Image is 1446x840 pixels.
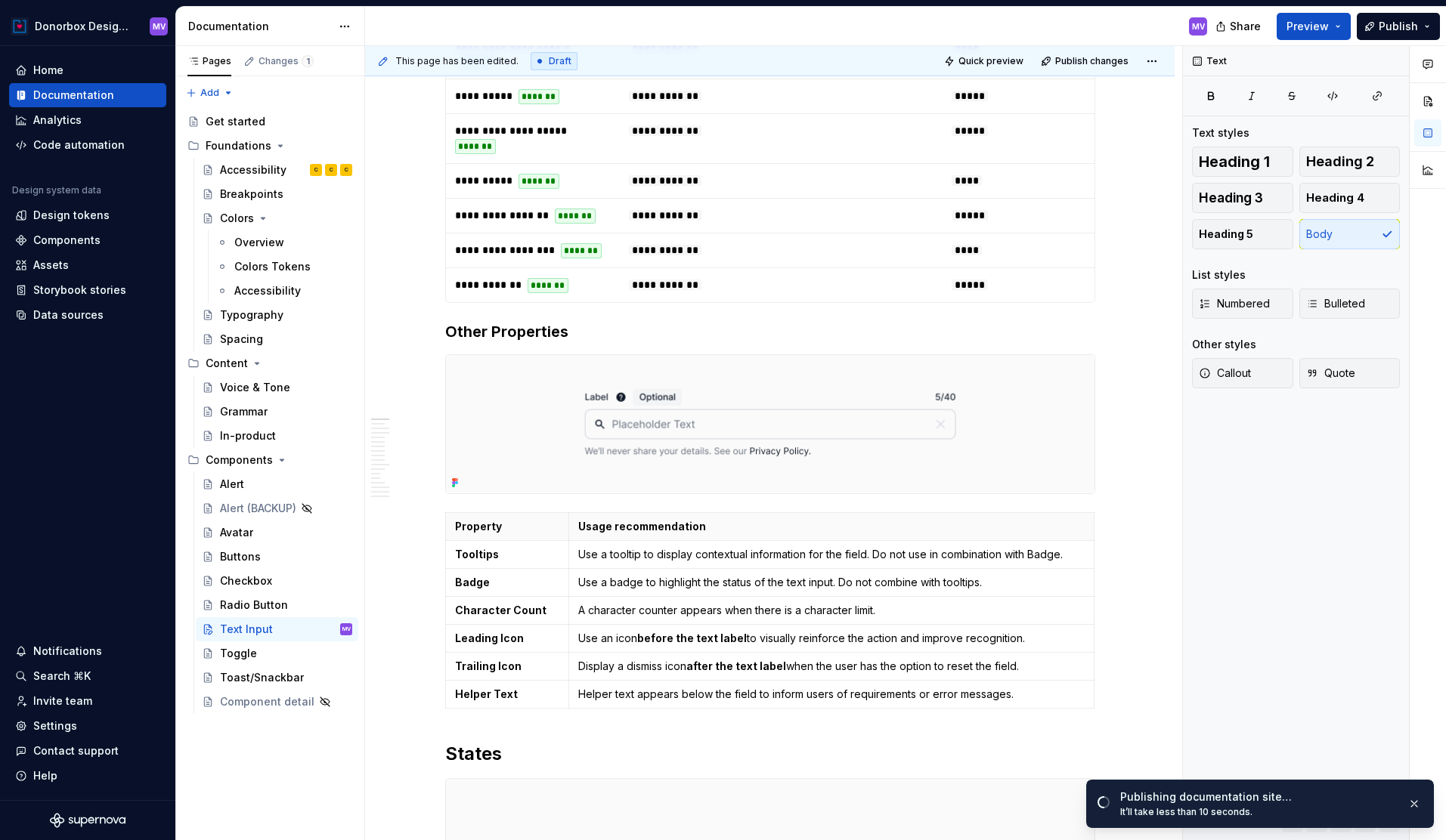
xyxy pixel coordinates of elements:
[220,622,273,637] div: Text Input
[196,520,358,545] a: Avatar
[9,58,166,82] a: Home
[578,631,1084,646] p: Use an icon to visually reinforce the action and improve recognition.
[1208,13,1271,40] button: Share
[196,666,358,690] a: Toast/Snackbar
[181,110,358,714] div: Page tree
[181,134,358,158] div: Foundations
[9,108,166,132] a: Analytics
[33,208,110,223] div: Design tokens
[302,55,314,67] span: 1
[220,598,288,613] div: Radio Button
[220,187,283,202] div: Breakpoints
[1192,358,1293,388] button: Callout
[637,632,747,644] strong: before the text label
[220,694,314,709] div: Component detail
[455,659,522,672] strong: Trailing Icon
[33,233,101,248] div: Components
[9,253,166,277] a: Assets
[220,307,283,323] div: Typography
[1299,289,1401,319] button: Bulleted
[12,184,101,196] div: Design system data
[395,55,519,67] span: This page has been edited.
[206,452,273,468] div: Components
[578,603,1084,618] p: A character counter appears when there is a character limit.
[1192,219,1293,249] button: Heading 5
[11,17,29,36] img: 17077652-375b-4f2c-92b0-528c72b71ea0.png
[220,573,272,588] div: Checkbox
[1120,806,1395,818] div: It’ll take less than 10 seconds.
[210,279,358,303] a: Accessibility
[220,549,261,564] div: Buttons
[314,162,318,178] div: C
[1192,20,1205,32] div: MV
[1287,19,1329,34] span: Preview
[1306,366,1355,381] span: Quote
[196,182,358,206] a: Breakpoints
[33,88,114,103] div: Documentation
[196,496,358,520] a: Alert (BACKUP)
[1192,289,1293,319] button: Numbered
[1306,296,1365,311] span: Bulleted
[220,380,290,395] div: Voice & Tone
[578,659,1084,674] p: Display a dismiss icon when the user has the option to reset the field.
[578,575,1084,590] p: Use a badge to highlight the status of the text input. Do not combine with tooltips.
[33,63,63,78] div: Home
[9,689,166,713] a: Invite team
[200,87,219,99] span: Add
[220,477,244,492] div: Alert
[33,644,102,659] div: Notifications
[33,743,119,758] div: Contact support
[220,428,276,443] div: In-product
[33,137,125,153] div: Code automation
[1277,13,1351,40] button: Preview
[1306,154,1374,169] span: Heading 2
[33,307,104,323] div: Data sources
[9,133,166,157] a: Code automation
[9,83,166,107] a: Documentation
[549,55,571,67] span: Draft
[1199,296,1270,311] span: Numbered
[220,646,257,661] div: Toggle
[220,525,253,540] div: Avatar
[181,448,358,472] div: Components
[9,639,166,663] button: Notifications
[1199,227,1253,242] span: Heading 5
[206,138,271,153] div: Foundations
[1192,183,1293,213] button: Heading 3
[153,20,166,32] div: MV
[445,321,1095,342] h3: Other Properties
[342,622,351,637] div: MV
[455,519,560,534] p: Property
[9,764,166,788] button: Help
[196,303,358,327] a: Typography
[181,351,358,375] div: Content
[35,19,132,34] div: Donorbox Design System
[33,113,82,128] div: Analytics
[1306,190,1364,205] span: Heading 4
[455,604,547,616] strong: Character Count
[33,768,57,783] div: Help
[220,501,296,516] div: Alert (BACKUP)
[9,664,166,688] button: Search ⌘K
[196,617,358,641] a: Text InputMV
[1055,55,1129,67] span: Publish changes
[196,569,358,593] a: Checkbox
[1299,358,1401,388] button: Quote
[940,51,1030,72] button: Quick preview
[196,158,358,182] a: AccessibilityCCC
[220,404,268,419] div: Grammar
[1120,789,1395,804] div: Publishing documentation site…
[220,211,254,226] div: Colors
[188,19,331,34] div: Documentation
[196,424,358,448] a: In-product
[181,82,238,103] button: Add
[1192,125,1249,141] div: Text styles
[958,55,1023,67] span: Quick preview
[196,593,358,617] a: Radio Button
[446,355,1095,494] img: 6a3e0409-3fcd-4686-86de-259d8752617d.png
[33,718,77,733] div: Settings
[196,400,358,424] a: Grammar
[196,206,358,230] a: Colors
[455,632,524,644] strong: Leading Icon
[345,162,348,178] div: C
